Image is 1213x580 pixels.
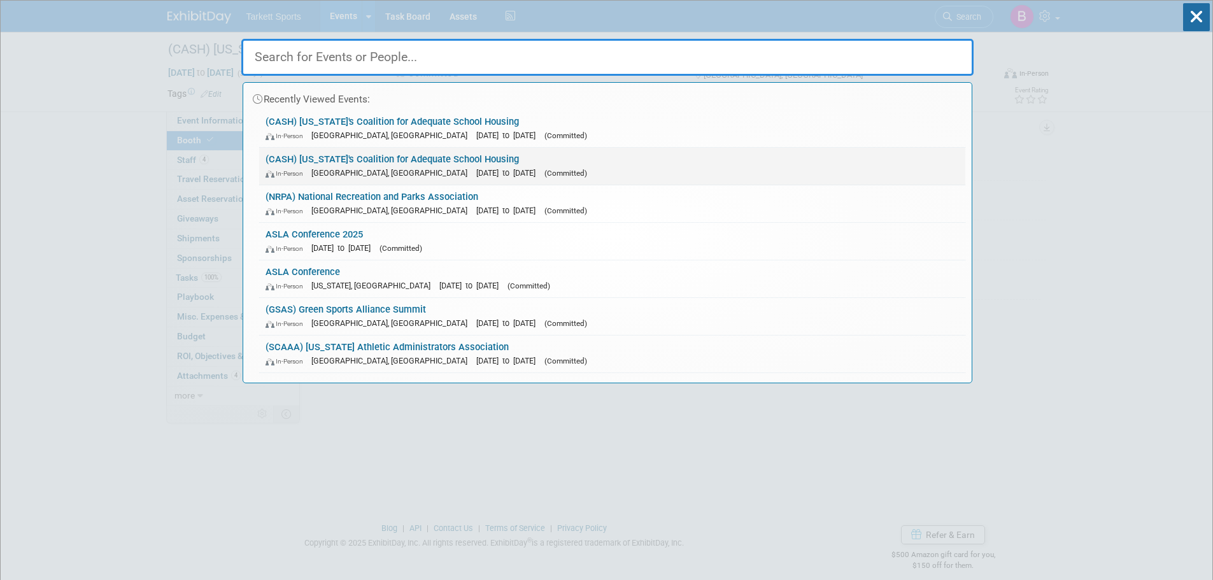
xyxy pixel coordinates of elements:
span: [GEOGRAPHIC_DATA], [GEOGRAPHIC_DATA] [311,168,474,178]
span: In-Person [266,244,309,253]
span: In-Person [266,320,309,328]
input: Search for Events or People... [241,39,974,76]
span: (Committed) [544,319,587,328]
a: (GSAS) Green Sports Alliance Summit In-Person [GEOGRAPHIC_DATA], [GEOGRAPHIC_DATA] [DATE] to [DAT... [259,298,965,335]
span: [DATE] to [DATE] [311,243,377,253]
span: [GEOGRAPHIC_DATA], [GEOGRAPHIC_DATA] [311,356,474,365]
a: (NRPA) National Recreation and Parks Association In-Person [GEOGRAPHIC_DATA], [GEOGRAPHIC_DATA] [... [259,185,965,222]
span: [DATE] to [DATE] [476,206,542,215]
span: [DATE] to [DATE] [439,281,505,290]
span: [DATE] to [DATE] [476,168,542,178]
span: [US_STATE], [GEOGRAPHIC_DATA] [311,281,437,290]
span: (Committed) [544,206,587,215]
span: [GEOGRAPHIC_DATA], [GEOGRAPHIC_DATA] [311,131,474,140]
a: ASLA Conference In-Person [US_STATE], [GEOGRAPHIC_DATA] [DATE] to [DATE] (Committed) [259,260,965,297]
span: (Committed) [544,357,587,365]
span: [GEOGRAPHIC_DATA], [GEOGRAPHIC_DATA] [311,206,474,215]
a: (CASH) [US_STATE]'s Coalition for Adequate School Housing In-Person [GEOGRAPHIC_DATA], [GEOGRAPHI... [259,148,965,185]
span: [GEOGRAPHIC_DATA], [GEOGRAPHIC_DATA] [311,318,474,328]
a: (CASH) [US_STATE]'s Coalition for Adequate School Housing In-Person [GEOGRAPHIC_DATA], [GEOGRAPHI... [259,110,965,147]
span: In-Person [266,357,309,365]
span: In-Person [266,282,309,290]
span: In-Person [266,207,309,215]
span: In-Person [266,132,309,140]
span: [DATE] to [DATE] [476,356,542,365]
span: In-Person [266,169,309,178]
span: [DATE] to [DATE] [476,318,542,328]
span: (Committed) [544,169,587,178]
span: (Committed) [380,244,422,253]
span: [DATE] to [DATE] [476,131,542,140]
span: (Committed) [507,281,550,290]
a: (SCAAA) [US_STATE] Athletic Administrators Association In-Person [GEOGRAPHIC_DATA], [GEOGRAPHIC_D... [259,336,965,372]
a: ASLA Conference 2025 In-Person [DATE] to [DATE] (Committed) [259,223,965,260]
span: (Committed) [544,131,587,140]
div: Recently Viewed Events: [250,83,965,110]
